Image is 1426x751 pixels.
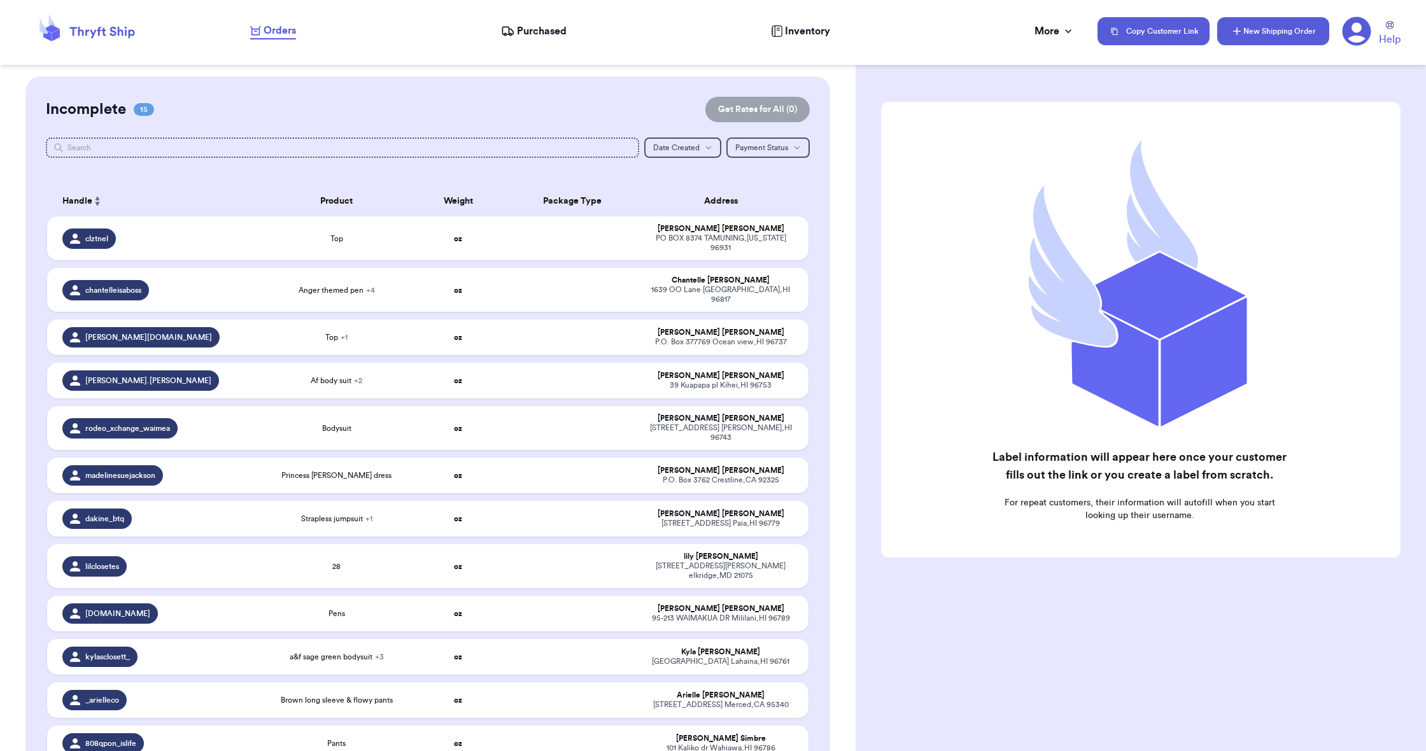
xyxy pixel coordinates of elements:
span: madelinesuejackson [85,470,155,481]
span: clztnel [85,234,108,244]
div: More [1034,24,1075,39]
div: [STREET_ADDRESS][PERSON_NAME] elkridge , MD 21075 [649,561,793,580]
button: Payment Status [726,137,810,158]
div: PO BOX 8374 TAMUNING , [US_STATE] 96931 [649,234,793,253]
p: For repeat customers, their information will autofill when you start looking up their username. [991,496,1288,522]
div: [PERSON_NAME] [PERSON_NAME] [649,371,793,381]
span: Bodysuit [322,423,351,433]
span: 15 [134,103,154,116]
strong: oz [454,653,462,661]
span: Brown long sleeve & flowy pants [281,695,393,705]
div: [GEOGRAPHIC_DATA] Lahaina , HI 96761 [649,657,793,666]
span: Pants [327,738,346,748]
div: [PERSON_NAME] [PERSON_NAME] [649,414,793,423]
button: Copy Customer Link [1098,17,1210,45]
th: Product [260,186,413,216]
th: Package Type [504,186,641,216]
span: Pens [328,608,345,619]
a: Purchased [501,24,567,39]
span: Handle [62,195,92,208]
span: 28 [332,561,341,572]
a: Help [1379,21,1401,47]
div: Arielle [PERSON_NAME] [649,691,793,700]
button: Sort ascending [92,193,102,209]
span: Payment Status [735,144,788,151]
div: lily [PERSON_NAME] [649,552,793,561]
span: + 1 [365,515,372,523]
strong: oz [454,472,462,479]
span: lilclosetes [85,561,119,572]
span: chantelleisaboss [85,285,141,295]
h2: Label information will appear here once your customer fills out the link or you create a label fr... [991,448,1288,484]
span: kylasclosett_ [85,652,130,662]
span: + 4 [366,286,375,294]
th: Address [641,186,808,216]
input: Search [46,137,639,158]
div: Kyla [PERSON_NAME] [649,647,793,657]
span: Orders [264,23,296,38]
strong: oz [454,425,462,432]
span: [DOMAIN_NAME] [85,608,150,619]
strong: oz [454,515,462,523]
span: Help [1379,32,1401,47]
div: 95-213 WAIMAKUA DR Mililani , HI 96789 [649,614,793,623]
span: Princess [PERSON_NAME] dress [281,470,392,481]
a: Orders [250,23,296,39]
button: Date Created [644,137,721,158]
strong: oz [454,377,462,384]
a: Inventory [771,24,830,39]
strong: oz [454,235,462,242]
span: a&f sage green bodysuit [290,652,384,662]
span: [PERSON_NAME][DOMAIN_NAME] [85,332,212,342]
strong: oz [454,333,462,341]
div: [PERSON_NAME] Simbre [649,734,793,743]
div: Chantelle [PERSON_NAME] [649,276,793,285]
div: [PERSON_NAME] [PERSON_NAME] [649,466,793,475]
div: [PERSON_NAME] [PERSON_NAME] [649,509,793,519]
div: [PERSON_NAME] [PERSON_NAME] [649,604,793,614]
div: [STREET_ADDRESS] Paia , HI 96779 [649,519,793,528]
span: Date Created [653,144,700,151]
span: 808qpon_islife [85,738,136,748]
span: Purchased [517,24,567,39]
span: + 3 [375,653,384,661]
span: Top [330,234,343,244]
span: _arielleco [85,695,119,705]
div: 1639 OO Lane [GEOGRAPHIC_DATA] , HI 96817 [649,285,793,304]
div: P.O. Box 3762 Crestline , CA 92325 [649,475,793,485]
span: + 2 [354,377,362,384]
span: Anger themed pen [299,285,375,295]
div: [PERSON_NAME] [PERSON_NAME] [649,328,793,337]
th: Weight [413,186,504,216]
strong: oz [454,286,462,294]
h2: Incomplete [46,99,126,120]
div: [PERSON_NAME] [PERSON_NAME] [649,224,793,234]
div: P.O. Box 377769 Ocean view , HI 96737 [649,337,793,347]
span: [PERSON_NAME].[PERSON_NAME] [85,375,211,386]
strong: oz [454,740,462,747]
strong: oz [454,610,462,617]
strong: oz [454,563,462,570]
span: rodeo_xchange_waimea [85,423,170,433]
button: Get Rates for All (0) [705,97,810,122]
button: New Shipping Order [1217,17,1329,45]
div: [STREET_ADDRESS] [PERSON_NAME] , HI 96743 [649,423,793,442]
span: Top [325,332,348,342]
span: Inventory [785,24,830,39]
div: [STREET_ADDRESS] Merced , CA 95340 [649,700,793,710]
strong: oz [454,696,462,704]
span: dakine_btq [85,514,124,524]
span: Strapless jumpsuit [301,514,372,524]
span: Af body suit [311,375,362,386]
div: 39 Kuapapa pl Kihei , HI 96753 [649,381,793,390]
span: + 1 [341,333,348,341]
